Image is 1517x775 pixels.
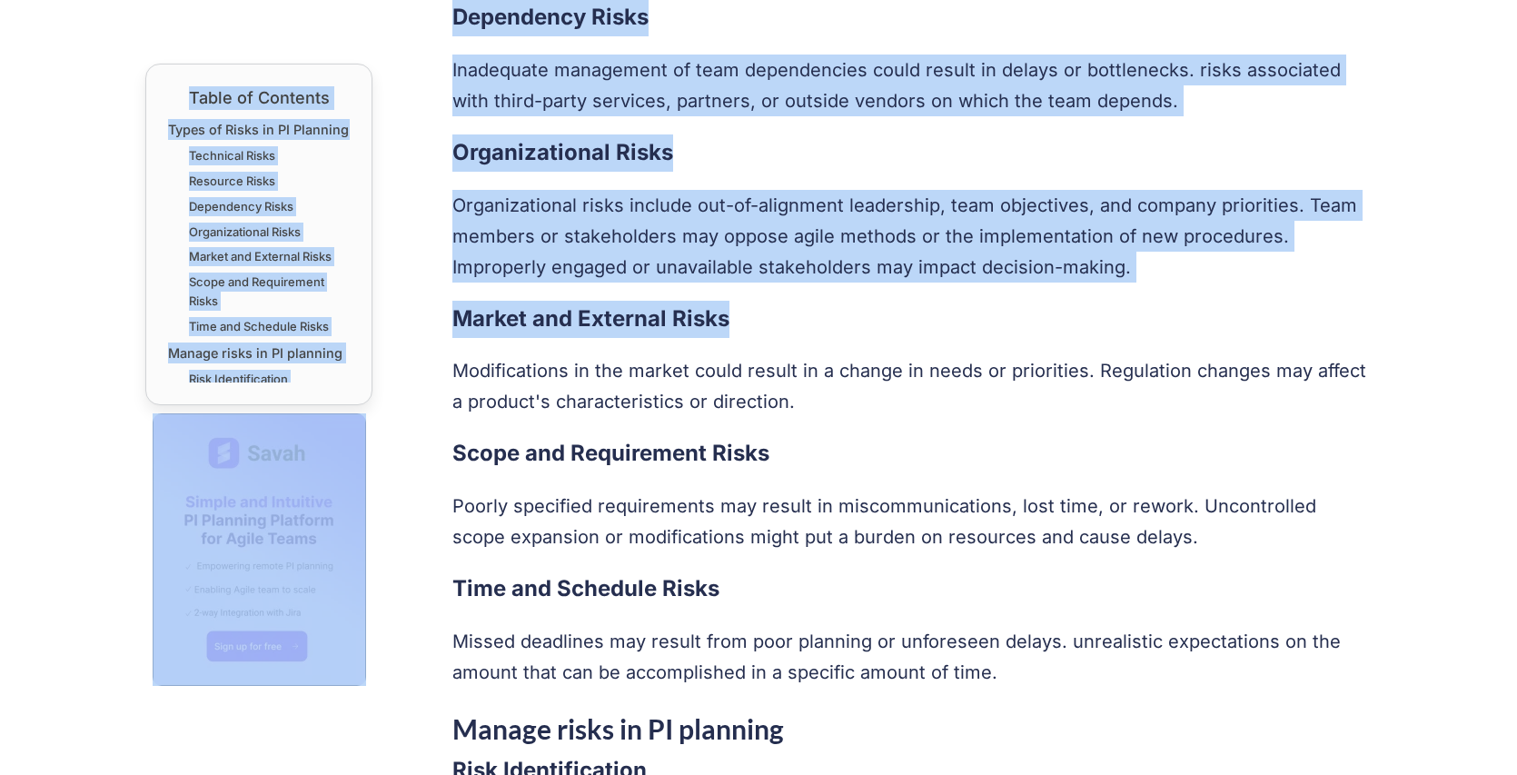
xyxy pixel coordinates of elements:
a: Dependency Risks [189,197,293,216]
a: Technical Risks [189,146,275,165]
p: Inadequate management of team dependencies could result in delays or bottlenecks. risks associate... [452,55,1373,116]
a: Types of Risks in PI Planning [168,119,349,140]
a: Manage risks in PI planning [168,343,342,363]
p: Organizational risks include out-of-alignment leadership, team objectives, and company priorities... [452,190,1373,283]
a: Resource Risks [189,172,275,191]
p: Modifications in the market could result in a change in needs or priorities. Regulation changes m... [452,355,1373,417]
p: Poorly specified requirements may result in miscommunications, lost time, or rework. Uncontrolled... [452,491,1373,552]
h3: Scope and Requirement Risks [452,435,1373,472]
a: Market and External Risks [189,247,332,266]
p: Missed deadlines may result from poor planning or unforeseen delays. unrealistic expectations on ... [452,626,1373,688]
a: Risk Identification [189,370,288,389]
h3: Organizational Risks [452,134,1373,172]
h3: Market and External Risks [452,301,1373,338]
h2: Manage risks in PI planning [452,706,1373,752]
a: Scope and Requirement Risks [189,273,350,311]
div: Table of Contents [168,86,350,110]
iframe: Chat Widget [1426,688,1517,775]
h3: Time and Schedule Risks [452,571,1373,608]
a: Organizational Risks [189,223,301,242]
a: Time and Schedule Risks [189,317,329,336]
